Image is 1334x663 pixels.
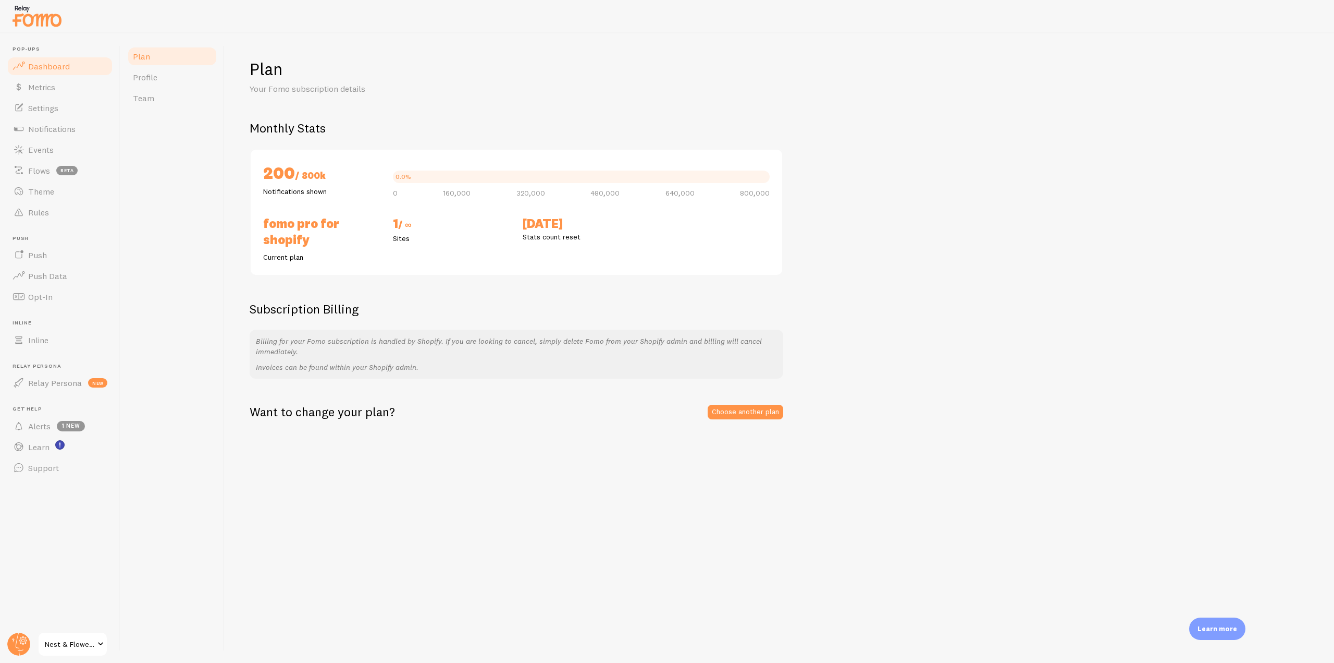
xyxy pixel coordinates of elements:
span: Relay Persona [13,363,114,370]
p: Invoices can be found within your Shopify admin. [256,362,777,372]
a: Relay Persona new [6,372,114,393]
span: Learn [28,442,50,452]
a: Plan [127,46,218,67]
a: Opt-In [6,286,114,307]
a: Settings [6,98,114,118]
p: Stats count reset [523,232,640,242]
a: Learn [6,437,114,457]
span: 480,000 [590,189,620,197]
span: / 800k [295,170,326,182]
span: Flows [28,165,50,176]
a: Metrics [6,77,114,98]
p: Current plan [263,252,380,262]
span: Inline [28,335,48,345]
a: Alerts 1 new [6,416,114,437]
a: Choose another plan [708,405,783,419]
h2: 200 [263,162,380,186]
a: Inline [6,330,114,351]
span: Push [28,250,47,260]
span: 160,000 [443,189,471,197]
h2: [DATE] [523,215,640,232]
p: Sites [393,233,510,244]
span: Opt-In [28,292,53,302]
span: Profile [133,72,157,82]
a: Team [127,88,218,109]
span: Push [13,235,114,242]
h2: Subscription Billing [250,301,783,317]
a: Nest & Flowers [38,632,108,657]
span: / ∞ [398,219,412,231]
a: Support [6,457,114,478]
span: Relay Persona [28,378,82,388]
p: Billing for your Fomo subscription is handled by Shopify. If you are looking to cancel, simply de... [256,336,777,357]
a: Push Data [6,266,114,286]
h2: 1 [393,215,510,233]
p: Your Fomo subscription details [250,83,500,95]
span: Theme [28,186,54,197]
h1: Plan [250,58,1309,80]
p: Learn more [1197,624,1237,634]
span: Rules [28,207,49,218]
img: fomo-relay-logo-orange.svg [11,3,63,29]
span: Nest & Flowers [45,638,94,650]
span: 0 [393,189,398,197]
span: Get Help [13,406,114,413]
span: Dashboard [28,61,70,71]
span: 800,000 [740,189,770,197]
span: 320,000 [516,189,545,197]
div: 0.0% [396,174,411,180]
svg: <p>Watch New Feature Tutorials!</p> [55,440,65,450]
span: Settings [28,103,58,113]
span: beta [56,166,78,175]
span: Alerts [28,421,51,431]
span: 640,000 [665,189,695,197]
span: Support [28,463,59,473]
a: Push [6,245,114,266]
a: Events [6,139,114,160]
span: Push Data [28,271,67,281]
p: Notifications shown [263,186,380,197]
span: Metrics [28,82,55,92]
span: 1 new [57,421,85,431]
a: Dashboard [6,56,114,77]
a: Notifications [6,118,114,139]
div: Learn more [1189,618,1245,640]
span: Inline [13,320,114,327]
span: Pop-ups [13,46,114,53]
h2: Want to change your plan? [250,404,395,420]
span: new [88,378,107,388]
span: Notifications [28,124,76,134]
span: Events [28,144,54,155]
a: Theme [6,181,114,202]
a: Profile [127,67,218,88]
span: Plan [133,51,150,62]
span: Team [133,93,154,103]
a: Rules [6,202,114,223]
a: Flows beta [6,160,114,181]
h2: Monthly Stats [250,120,1309,136]
h2: Fomo Pro for Shopify [263,215,380,248]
